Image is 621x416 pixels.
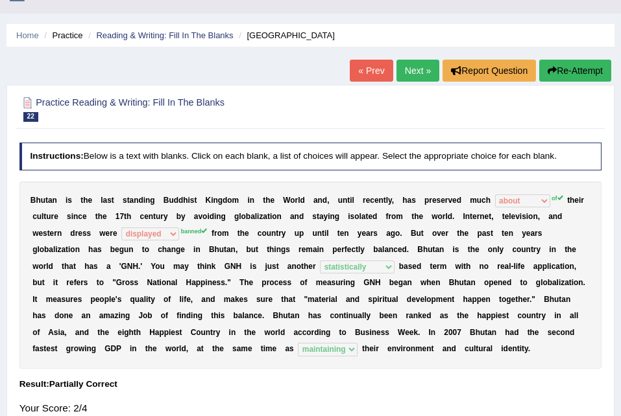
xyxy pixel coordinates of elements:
b: e [82,212,87,221]
b: o [391,212,396,221]
b: e [361,229,366,238]
b: s [107,196,112,205]
b: i [257,212,259,221]
b: n [295,212,299,221]
b: r [443,212,446,221]
b: s [437,196,441,205]
b: o [528,212,533,221]
b: e [504,229,509,238]
b: e [465,229,469,238]
b: h [402,196,407,205]
b: a [290,212,295,221]
b: h [183,196,188,205]
b: h [240,229,245,238]
b: l [53,245,55,254]
b: a [103,196,108,205]
b: s [522,212,526,221]
b: b [246,212,250,221]
b: d [174,196,178,205]
b: a [319,212,324,221]
b: i [350,196,352,205]
b: B [164,196,169,205]
b: a [313,196,318,205]
a: Home [16,30,39,40]
b: r [445,229,448,238]
b: o [272,212,276,221]
b: e [505,212,509,221]
a: « Prev [350,60,393,82]
b: g [221,212,226,221]
b: i [188,196,189,205]
b: s [123,196,127,205]
b: u [169,196,173,205]
b: r [75,229,79,238]
b: o [217,229,222,238]
b: a [48,196,53,205]
b: u [477,196,481,205]
b: g [335,212,339,221]
span: 22 [23,112,38,122]
b: n [317,229,322,238]
h2: Practice Reading & Writing: Fill In The Blanks [19,95,381,122]
b: g [150,196,154,205]
b: c [258,229,262,238]
b: c [481,196,486,205]
b: d [448,212,452,221]
b: e [368,212,372,221]
b: s [67,196,72,205]
b: r [388,212,391,221]
b: u [124,245,128,254]
b: , [392,196,394,205]
b: h [83,196,88,205]
b: e [374,196,379,205]
b: 1 [116,212,120,221]
b: a [49,245,53,254]
b: r [160,212,164,221]
b: t [347,196,350,205]
b: d [223,196,227,205]
b: r [214,229,217,238]
b: t [237,229,240,238]
b: s [312,212,317,221]
b: s [43,229,47,238]
b: a [408,196,412,205]
b: i [328,212,330,221]
b: t [112,196,114,205]
b: t [337,229,340,238]
b: d [372,212,377,221]
b: i [324,229,326,238]
b: n [145,196,150,205]
b: r [581,196,584,205]
b: n [553,212,557,221]
a: Next » [396,60,439,82]
b: n [533,212,537,221]
b: t [45,196,48,205]
b: s [82,229,87,238]
b: e [115,245,119,254]
b: i [143,196,145,205]
b: n [57,229,62,238]
b: e [574,196,579,205]
b: t [276,229,278,238]
b: h [162,245,167,254]
b: h [570,196,574,205]
b: o [437,212,442,221]
b: o [70,245,75,254]
b: a [482,229,487,238]
b: n [134,196,138,205]
b: u [37,212,42,221]
b: u [416,229,420,238]
b: I [463,212,465,221]
a: Reading & Writing: Fill In The Blanks [96,30,233,40]
b: t [194,196,197,205]
b: t [457,229,459,238]
b: h [127,212,131,221]
b: t [365,212,368,221]
b: n [216,212,221,221]
b: o [395,229,400,238]
h4: Below is a text with blanks. Click on each blank, a list of choices will appear. Select the appro... [19,143,602,170]
b: e [270,196,274,205]
b: r [54,229,57,238]
b: i [211,196,213,205]
b: t [470,212,472,221]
